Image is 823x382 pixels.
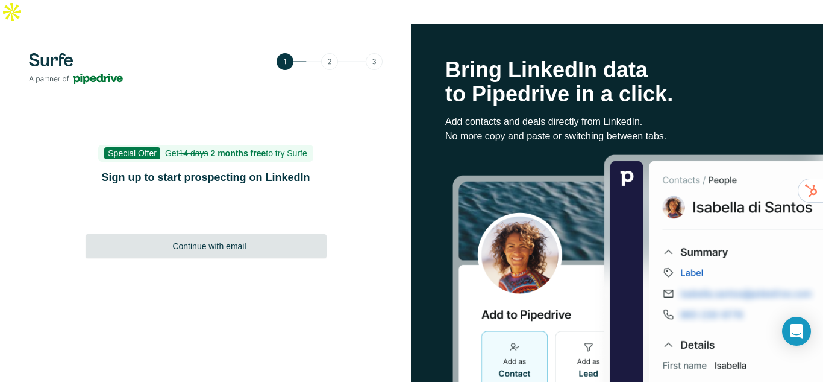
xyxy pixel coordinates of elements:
span: Get to try Surfe [165,148,307,158]
img: Surfe's logo [29,53,123,84]
p: Add contacts and deals directly from LinkedIn. [445,115,789,129]
b: 2 months free [210,148,266,158]
div: Open Intercom Messenger [782,317,811,346]
span: Special Offer [104,147,160,159]
img: Step 1 [277,53,383,70]
s: 14 days [179,148,208,158]
span: Continue with email [172,240,246,252]
p: No more copy and paste or switching between tabs. [445,129,789,144]
h1: Sign up to start prospecting on LinkedIn [86,169,327,186]
h1: Bring LinkedIn data to Pipedrive in a click. [445,58,789,106]
iframe: Botão "Fazer login com o Google" [80,202,333,228]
